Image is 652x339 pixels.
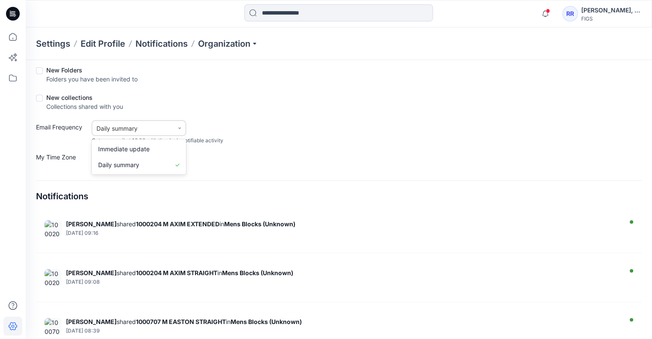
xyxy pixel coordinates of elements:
strong: [PERSON_NAME] [66,269,117,276]
div: Daily summary [98,160,139,169]
strong: [PERSON_NAME] [66,220,117,228]
strong: Mens Blocks (Unknown) [231,318,302,325]
strong: 1000204 M AXIM EXTENDED [136,220,219,228]
div: Daily summary [96,124,169,133]
div: shared in [66,318,619,325]
div: Wednesday, August 27, 2025 09:16 [66,230,619,236]
div: RR [562,6,578,21]
a: Edit Profile [81,38,125,50]
div: shared in [66,269,619,276]
h4: Notifications [36,191,88,201]
div: Wednesday, August 27, 2025 09:08 [66,279,619,285]
div: [PERSON_NAME], [PERSON_NAME] [581,5,641,15]
strong: Mens Blocks (Unknown) [222,269,293,276]
label: My Time Zone [36,153,87,166]
img: 1000204 M AXIM STRAIGHT [45,269,62,286]
div: FIGS [581,15,641,22]
strong: Mens Blocks (Unknown) [224,220,295,228]
div: New Folders [46,66,138,75]
img: 1000204 M AXIM EXTENDED [45,220,62,237]
label: Email Frequency [36,123,87,144]
div: shared in [66,220,619,228]
img: 1000707 M EASTON STRAIGHT [45,318,62,335]
strong: [PERSON_NAME] [66,318,117,325]
strong: 1000707 M EASTON STRAIGHT [136,318,226,325]
strong: 1000204 M AXIM STRAIGHT [136,269,217,276]
div: Wednesday, August 27, 2025 08:39 [66,328,619,334]
div: Folders you have been invited to [46,75,138,84]
div: Immediate update [98,144,150,153]
p: Settings [36,38,70,50]
div: Collections shared with you [46,102,123,111]
div: New collections [46,93,123,102]
span: Get one email at 16:00 with the day's notifiable activity [92,137,223,144]
a: Notifications [135,38,188,50]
